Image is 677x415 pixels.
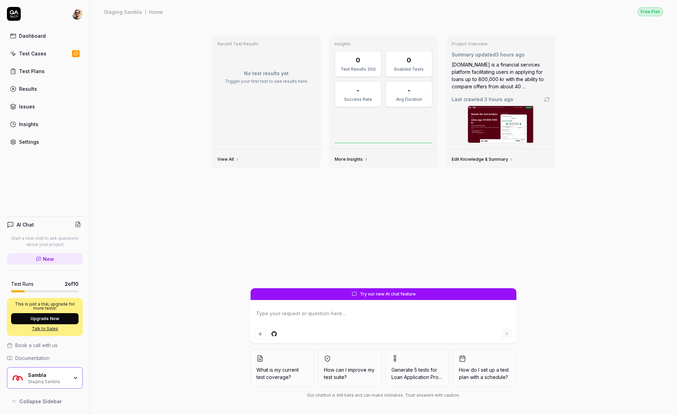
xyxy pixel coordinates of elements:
div: Enabled Tests [390,66,428,72]
button: Collapse Sidebar [7,394,83,408]
span: What is my current test coverage? [256,366,308,381]
a: Test Plans [7,64,83,78]
div: Staging Sambla [104,8,142,15]
a: More Insights [335,157,368,162]
a: Edit Knowledge & Summary [452,157,514,162]
button: Generate 5 tests forLoan Application Process [386,349,449,387]
div: - [356,86,359,95]
button: Upgrade Now [11,313,79,324]
div: Insights [19,121,38,128]
div: Issues [19,103,35,110]
span: Documentation [15,354,49,362]
img: Sambla Logo [11,372,24,384]
span: 2 of 10 [65,280,79,288]
span: New [43,255,54,263]
a: View All [217,157,240,162]
h3: Project Overview [452,41,550,47]
span: Loan Application Process [391,374,449,380]
button: How do I set up a test plan with a schedule? [453,349,516,387]
span: Summary updated [452,52,496,58]
img: Screenshot [468,106,534,143]
div: / [145,8,146,15]
p: No test results yet [217,70,315,77]
div: Staging Sambla [28,378,68,384]
div: Results [19,85,37,92]
a: Talk to Sales [11,326,79,332]
a: Documentation [7,354,83,362]
span: Last crawled [452,96,513,103]
button: Free Plan [638,7,663,16]
a: Test Cases [7,47,83,60]
a: Book a call with us [7,342,83,349]
div: Test Cases [19,50,46,57]
div: Home [149,8,163,15]
a: Results [7,82,83,96]
div: Avg Duration [390,96,428,103]
h4: AI Chat [17,221,34,228]
p: Trigger your first test to see results here [217,78,315,85]
button: Add attachment [255,328,266,339]
span: Collapse Sidebar [19,398,62,405]
div: [DOMAIN_NAME] is a financial services platform facilitating users in applying for loans up to 800... [452,61,550,90]
p: This is just a trial, upgrade for more tests! [11,302,79,310]
a: Dashboard [7,29,83,43]
button: Sambla LogoSamblaStaging Sambla [7,367,83,389]
div: 0 [407,55,411,65]
a: Go to crawling settings [544,97,550,102]
div: Dashboard [19,32,46,39]
div: - [408,86,410,95]
div: Success Rate [339,96,377,103]
span: Generate 5 tests for [391,366,443,381]
a: Insights [7,117,83,131]
div: Our chatbot is still beta and can make mistakes. Trust answers with caution. [251,392,516,398]
span: Book a call with us [15,342,57,349]
div: Sambla [28,372,68,378]
p: Start a new chat to ask questions about your project [7,235,83,248]
a: Issues [7,100,83,113]
div: Test Results 30d [339,66,377,72]
div: Test Plans [19,68,45,75]
a: Settings [7,135,83,149]
h3: Recent Test Results [217,41,315,47]
span: How do I set up a test plan with a schedule? [459,366,511,381]
a: New [7,253,83,265]
button: How can I improve my test suite? [318,349,381,387]
h3: Insights [335,41,433,47]
time: 3 hours ago [496,52,525,58]
time: 3 hours ago [484,96,513,102]
img: 704fe57e-bae9-4a0d-8bcb-c4203d9f0bb2.jpeg [72,8,83,19]
h5: Test Runs [11,281,34,287]
span: How can I improve my test suite? [324,366,376,381]
span: Try our new AI chat feature [360,291,416,297]
div: 0 [356,55,360,65]
button: What is my current test coverage? [251,349,314,387]
div: Settings [19,138,39,145]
